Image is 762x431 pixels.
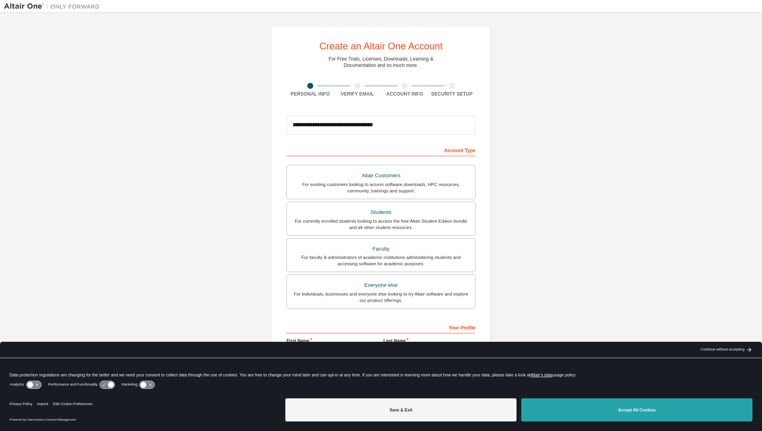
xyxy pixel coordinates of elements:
div: For existing customers looking to access software downloads, HPC resources, community, trainings ... [292,181,470,194]
div: Altair Customers [292,170,470,181]
div: Your Profile [287,321,475,333]
div: Personal Info [287,91,334,97]
div: Account Info [381,91,428,97]
div: Faculty [292,243,470,255]
div: For faculty & administrators of academic institutions administering students and accessing softwa... [292,254,470,267]
label: First Name [287,337,379,344]
div: Security Setup [428,91,476,97]
div: For individuals, businesses and everyone else looking to try Altair software and explore our prod... [292,291,470,304]
div: Everyone else [292,280,470,291]
div: Verify Email [334,91,381,97]
div: Students [292,207,470,218]
img: Altair One [4,2,104,10]
div: For Free Trials, Licenses, Downloads, Learning & Documentation and so much more. [329,56,434,69]
div: Account Type [287,143,475,156]
div: For currently enrolled students looking to access the free Altair Student Edition bundle and all ... [292,218,470,231]
label: Last Name [383,337,475,344]
div: Create an Altair One Account [319,41,443,51]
